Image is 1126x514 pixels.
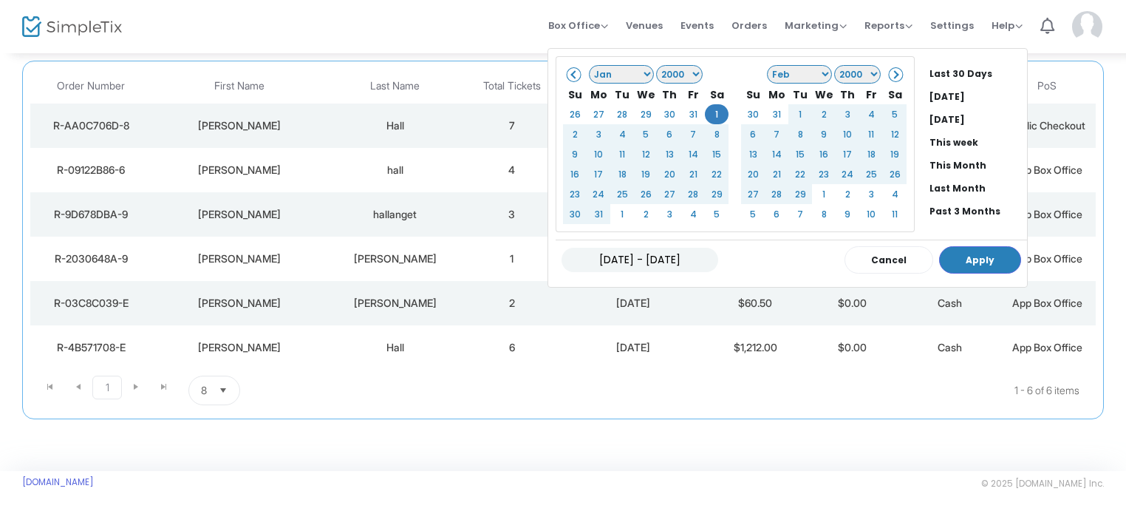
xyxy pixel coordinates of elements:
[741,184,765,204] td: 27
[765,84,788,104] th: Mo
[156,118,324,133] div: Deborah
[705,104,729,124] td: 1
[788,144,812,164] td: 15
[812,84,836,104] th: We
[788,204,812,224] td: 7
[741,144,765,164] td: 13
[681,184,705,204] td: 28
[705,84,729,104] th: Sa
[587,124,610,144] td: 3
[610,164,634,184] td: 18
[812,184,836,204] td: 1
[610,204,634,224] td: 1
[634,144,658,164] td: 12
[812,104,836,124] td: 2
[658,144,681,164] td: 13
[788,124,812,144] td: 8
[610,144,634,164] td: 11
[156,340,324,355] div: Deborah
[859,144,883,164] td: 18
[859,204,883,224] td: 10
[564,340,703,355] div: 11/4/2024
[156,163,324,177] div: bob
[30,69,1096,370] div: Data table
[681,104,705,124] td: 31
[634,204,658,224] td: 2
[563,104,587,124] td: 26
[741,124,765,144] td: 6
[765,164,788,184] td: 21
[548,18,608,33] span: Box Office
[765,204,788,224] td: 6
[463,325,561,370] td: 6
[836,204,859,224] td: 9
[463,104,561,148] td: 7
[563,124,587,144] td: 2
[587,184,610,204] td: 24
[331,251,460,266] div: hallanger
[587,204,610,224] td: 31
[883,84,907,104] th: Sa
[370,80,420,92] span: Last Name
[859,124,883,144] td: 11
[626,7,663,44] span: Venues
[610,184,634,204] td: 25
[705,184,729,204] td: 29
[883,124,907,144] td: 12
[156,207,324,222] div: pam
[156,296,324,311] div: pam
[658,124,681,144] td: 6
[610,104,634,124] td: 28
[859,164,883,184] td: 25
[924,177,1027,200] li: Last Month
[924,200,1027,223] li: Past 3 Months
[741,84,765,104] th: Su
[57,80,125,92] span: Order Number
[563,204,587,224] td: 30
[765,184,788,204] td: 28
[938,341,962,354] span: Cash
[939,246,1021,274] button: Apply
[1012,341,1082,354] span: App Box Office
[859,104,883,124] td: 4
[883,184,907,204] td: 4
[1037,80,1057,92] span: PoS
[812,164,836,184] td: 23
[812,124,836,144] td: 9
[563,184,587,204] td: 23
[463,237,561,281] td: 1
[92,376,122,399] span: Page 1
[331,118,460,133] div: Hall
[804,325,901,370] td: $0.00
[812,144,836,164] td: 16
[610,84,634,104] th: Tu
[331,296,460,311] div: hallanger
[981,478,1104,490] span: © 2025 [DOMAIN_NAME] Inc.
[883,164,907,184] td: 26
[765,104,788,124] td: 31
[34,118,149,133] div: R-AA0C706D-8
[331,340,460,355] div: Hall
[156,251,324,266] div: pam
[634,184,658,204] td: 26
[610,124,634,144] td: 4
[705,144,729,164] td: 15
[463,192,561,237] td: 3
[562,248,718,272] input: MM/DD/YYYY - MM/DD/YYYY
[1012,163,1082,176] span: App Box Office
[387,376,1079,405] kendo-pager-info: 1 - 6 of 6 items
[658,204,681,224] td: 3
[22,476,94,488] a: [DOMAIN_NAME]
[34,207,149,222] div: R-9D678DBA-9
[741,164,765,184] td: 20
[1012,252,1082,265] span: App Box Office
[587,164,610,184] td: 17
[681,164,705,184] td: 21
[587,104,610,124] td: 27
[930,7,974,44] span: Settings
[836,84,859,104] th: Th
[705,124,729,144] td: 8
[924,108,1027,131] li: [DATE]
[331,207,460,222] div: hallanget
[844,246,933,274] button: Cancel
